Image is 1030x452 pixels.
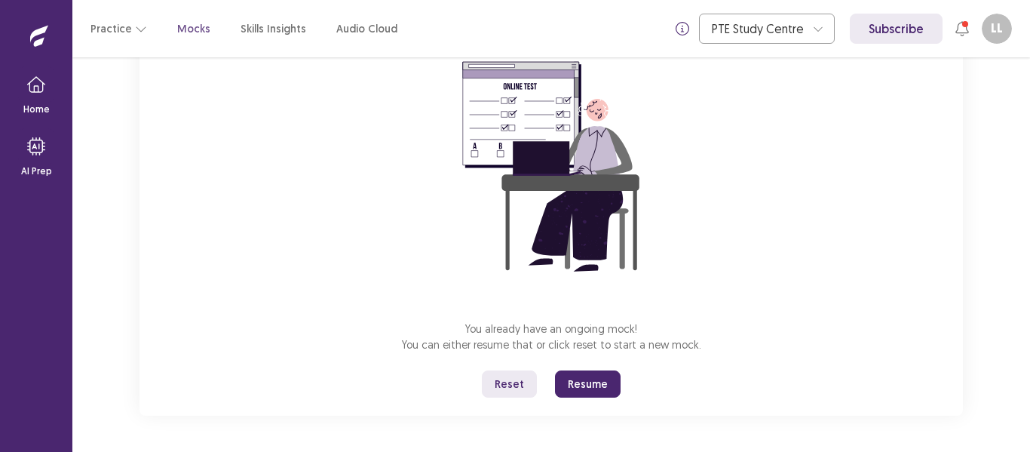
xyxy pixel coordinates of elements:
[712,14,805,43] div: PTE Study Centre
[850,14,943,44] a: Subscribe
[482,371,537,398] button: Reset
[555,371,621,398] button: Resume
[241,21,306,37] a: Skills Insights
[21,165,52,178] p: AI Prep
[402,321,701,352] p: You already have an ongoing mock! You can either resume that or click reset to start a new mock.
[982,14,1012,44] button: LL
[415,31,687,303] img: attend-mock
[177,21,210,37] a: Mocks
[90,15,147,42] button: Practice
[23,103,50,116] p: Home
[669,15,696,42] button: info
[336,21,397,37] a: Audio Cloud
